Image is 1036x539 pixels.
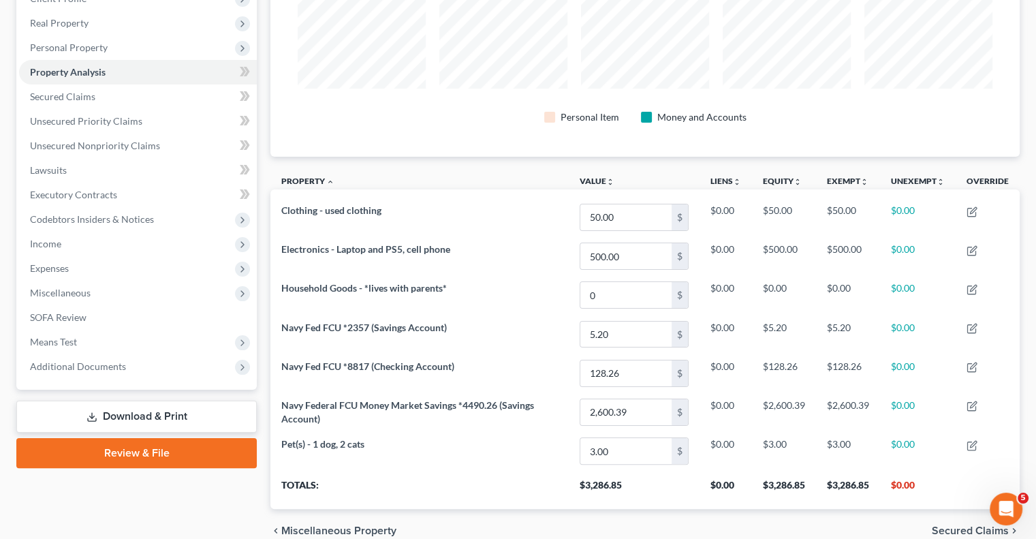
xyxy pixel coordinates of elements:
th: Override [956,168,1020,198]
i: chevron_left [270,525,281,536]
td: $0.00 [700,315,752,354]
div: $ [672,243,688,269]
td: $2,600.39 [816,392,880,431]
button: chevron_left Miscellaneous Property [270,525,396,536]
i: expand_less [326,178,334,186]
span: Household Goods - *lives with parents* [281,282,447,294]
span: Property Analysis [30,66,106,78]
td: $0.00 [700,392,752,431]
a: Download & Print [16,401,257,433]
td: $0.00 [880,276,956,315]
td: $0.00 [880,198,956,236]
td: $5.20 [752,315,816,354]
span: Secured Claims [932,525,1009,536]
td: $0.00 [700,432,752,471]
a: Exemptunfold_more [827,176,868,186]
td: $500.00 [752,237,816,276]
div: $ [672,204,688,230]
div: $ [672,282,688,308]
div: Personal Item [561,110,619,124]
a: Secured Claims [19,84,257,109]
th: $0.00 [700,471,752,509]
span: Expenses [30,262,69,274]
td: $0.00 [700,354,752,392]
a: Property Analysis [19,60,257,84]
div: $ [672,360,688,386]
td: $0.00 [880,432,956,471]
span: Unsecured Nonpriority Claims [30,140,160,151]
th: $0.00 [880,471,956,509]
td: $0.00 [700,198,752,236]
td: $50.00 [752,198,816,236]
td: $3.00 [816,432,880,471]
th: $3,286.85 [569,471,700,509]
td: $0.00 [700,237,752,276]
span: Navy Fed FCU *2357 (Savings Account) [281,322,447,333]
a: Lawsuits [19,158,257,183]
i: unfold_more [733,178,741,186]
a: Unsecured Priority Claims [19,109,257,134]
span: Codebtors Insiders & Notices [30,213,154,225]
td: $5.20 [816,315,880,354]
div: $ [672,438,688,464]
span: Means Test [30,336,77,348]
td: $0.00 [700,276,752,315]
span: Lawsuits [30,164,67,176]
td: $0.00 [816,276,880,315]
a: Property expand_less [281,176,334,186]
input: 0.00 [580,399,672,425]
a: Executory Contracts [19,183,257,207]
input: 0.00 [580,322,672,348]
span: 5 [1018,493,1029,504]
span: Miscellaneous Property [281,525,396,536]
a: Unsecured Nonpriority Claims [19,134,257,158]
td: $2,600.39 [752,392,816,431]
span: Executory Contracts [30,189,117,200]
span: Navy Fed FCU *8817 (Checking Account) [281,360,454,372]
input: 0.00 [580,204,672,230]
span: Miscellaneous [30,287,91,298]
input: 0.00 [580,282,672,308]
input: 0.00 [580,243,672,269]
span: Personal Property [30,42,108,53]
span: Income [30,238,61,249]
td: $0.00 [880,315,956,354]
td: $500.00 [816,237,880,276]
i: unfold_more [606,178,614,186]
a: Review & File [16,438,257,468]
i: unfold_more [860,178,868,186]
div: $ [672,399,688,425]
td: $0.00 [880,392,956,431]
td: $50.00 [816,198,880,236]
span: SOFA Review [30,311,87,323]
th: $3,286.85 [752,471,816,509]
a: SOFA Review [19,305,257,330]
span: Electronics - Laptop and PS5, cell phone [281,243,450,255]
span: Unsecured Priority Claims [30,115,142,127]
td: $0.00 [752,276,816,315]
button: Secured Claims chevron_right [932,525,1020,536]
td: $128.26 [752,354,816,392]
input: 0.00 [580,360,672,386]
a: Valueunfold_more [580,176,614,186]
i: unfold_more [937,178,945,186]
span: Real Property [30,17,89,29]
a: Liensunfold_more [710,176,741,186]
iframe: Intercom live chat [990,493,1022,525]
span: Additional Documents [30,360,126,372]
td: $0.00 [880,237,956,276]
th: Totals: [270,471,569,509]
td: $0.00 [880,354,956,392]
span: Secured Claims [30,91,95,102]
a: Unexemptunfold_more [891,176,945,186]
div: Money and Accounts [657,110,747,124]
th: $3,286.85 [816,471,880,509]
td: $128.26 [816,354,880,392]
td: $3.00 [752,432,816,471]
input: 0.00 [580,438,672,464]
a: Equityunfold_more [763,176,802,186]
i: unfold_more [794,178,802,186]
span: Navy Federal FCU Money Market Savings *4490.26 (Savings Account) [281,399,534,425]
i: chevron_right [1009,525,1020,536]
span: Clothing - used clothing [281,204,381,216]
